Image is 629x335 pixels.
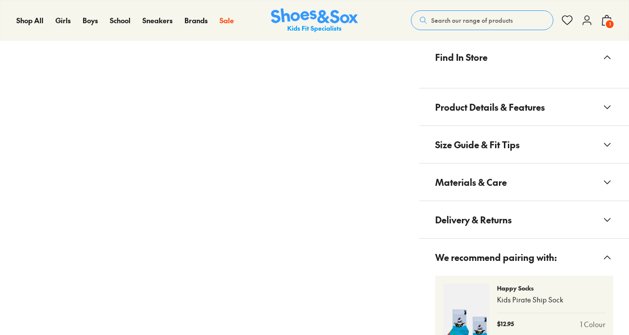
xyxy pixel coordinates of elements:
[419,88,629,126] button: Product Details & Features
[83,15,98,26] a: Boys
[184,15,208,25] span: Brands
[497,319,514,330] p: $12.95
[220,15,234,26] a: Sale
[435,130,520,159] span: Size Guide & Fit Tips
[497,294,605,305] p: Kids Pirate Ship Sock
[605,19,615,29] span: 1
[435,243,557,272] span: We recommend pairing with:
[16,15,44,26] a: Shop All
[142,15,173,26] a: Sneakers
[419,201,629,238] button: Delivery & Returns
[220,15,234,25] span: Sale
[601,9,613,31] button: 1
[55,15,71,26] a: Girls
[55,15,71,25] span: Girls
[419,164,629,201] button: Materials & Care
[435,42,488,72] span: Find In Store
[110,15,131,26] a: School
[83,15,98,25] span: Boys
[271,8,358,33] a: Shoes & Sox
[184,15,208,26] a: Brands
[411,10,553,30] button: Search our range of products
[419,126,629,163] button: Size Guide & Fit Tips
[271,8,358,33] img: SNS_Logo_Responsive.svg
[419,239,629,276] button: We recommend pairing with:
[419,39,629,76] button: Find In Store
[435,92,545,122] span: Product Details & Features
[110,15,131,25] span: School
[497,284,605,293] p: Happy Socks
[435,167,507,197] span: Materials & Care
[142,15,173,25] span: Sneakers
[431,16,513,25] span: Search our range of products
[16,15,44,25] span: Shop All
[435,205,512,234] span: Delivery & Returns
[580,319,605,330] a: 1 Colour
